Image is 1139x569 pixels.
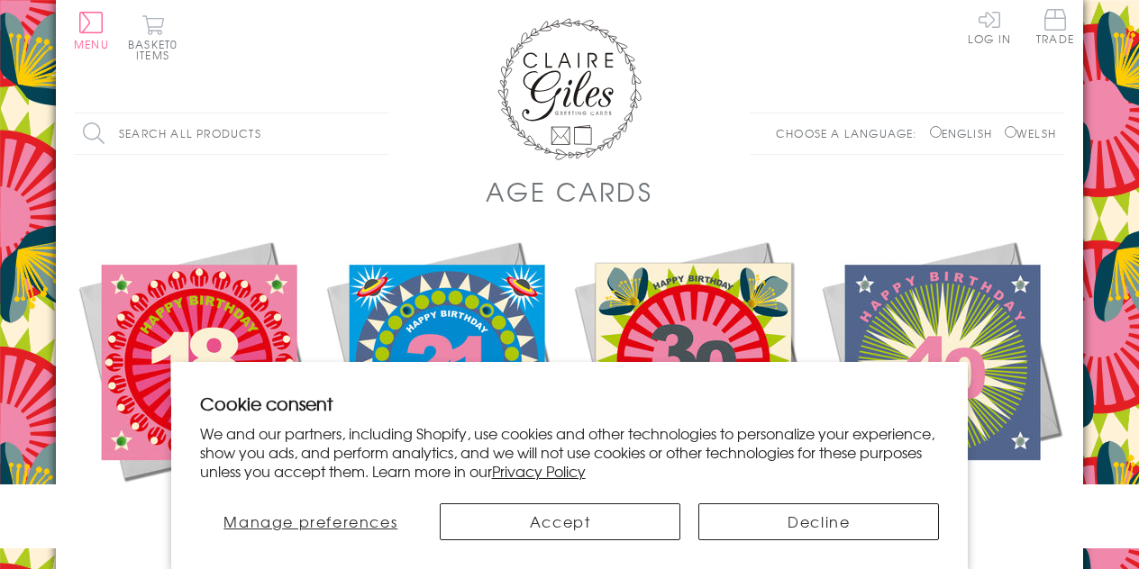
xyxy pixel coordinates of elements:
[322,237,569,549] a: Birthday Card, Age 21 - Blue Circle, Happy 21st Birthday, Embellished with pompoms £3.75 Add to B...
[698,503,939,540] button: Decline
[200,424,940,480] p: We and our partners, including Shopify, use cookies and other technologies to personalize your ex...
[1005,126,1016,138] input: Welsh
[1036,9,1074,48] a: Trade
[74,12,109,50] button: Menu
[1005,125,1056,141] label: Welsh
[200,391,940,416] h2: Cookie consent
[74,113,389,154] input: Search all products
[322,237,569,484] img: Birthday Card, Age 21 - Blue Circle, Happy 21st Birthday, Embellished with pompoms
[74,237,322,484] img: Birthday Card, Age 18 - Pink Circle, Happy 18th Birthday, Embellished with pompoms
[930,126,942,138] input: English
[776,125,926,141] p: Choose a language:
[74,237,322,549] a: Birthday Card, Age 18 - Pink Circle, Happy 18th Birthday, Embellished with pompoms £3.75 Add to B...
[569,237,817,484] img: Birthday Card, Age 30 - Flowers, Happy 30th Birthday, Embellished with pompoms
[136,36,178,63] span: 0 items
[569,237,817,549] a: Birthday Card, Age 30 - Flowers, Happy 30th Birthday, Embellished with pompoms £3.75 Add to Basket
[930,125,1001,141] label: English
[371,113,389,154] input: Search
[200,503,422,540] button: Manage preferences
[492,460,586,482] a: Privacy Policy
[74,36,109,52] span: Menu
[817,237,1065,484] img: Birthday Card, Age 40 - Starburst, Happy 40th Birthday, Embellished with pompoms
[1036,9,1074,44] span: Trade
[440,503,680,540] button: Accept
[968,9,1011,44] a: Log In
[223,510,397,532] span: Manage preferences
[497,18,642,160] img: Claire Giles Greetings Cards
[128,14,178,60] button: Basket0 items
[817,237,1065,549] a: Birthday Card, Age 40 - Starburst, Happy 40th Birthday, Embellished with pompoms £3.75 Add to Basket
[486,173,653,210] h1: Age Cards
